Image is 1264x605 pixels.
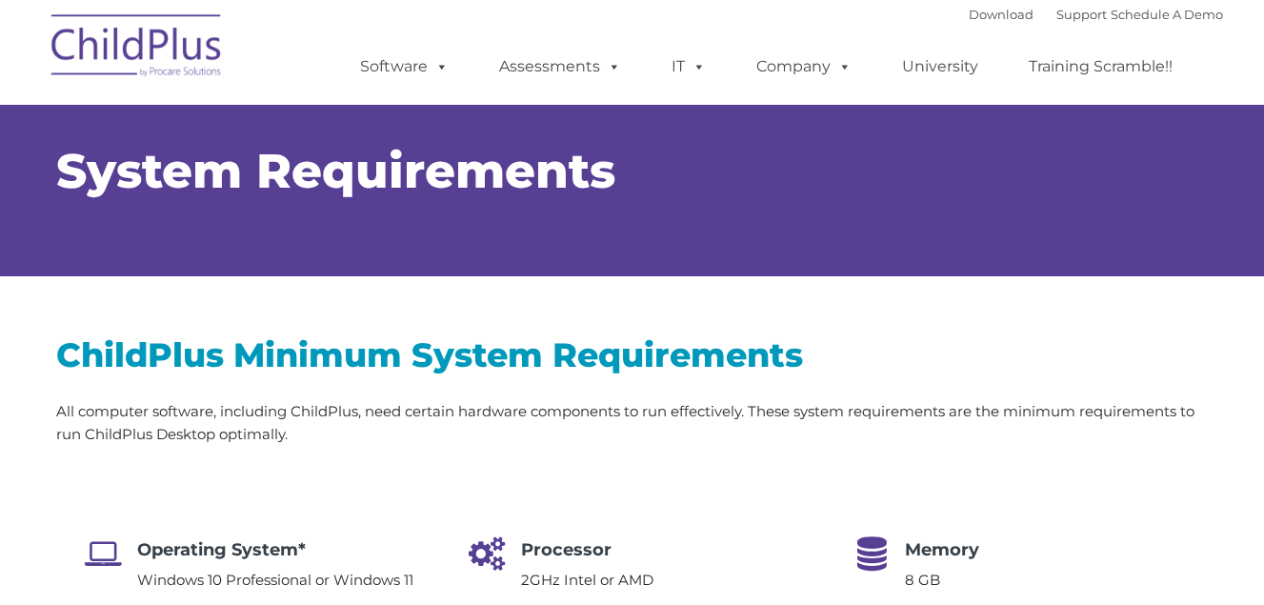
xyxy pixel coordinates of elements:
p: All computer software, including ChildPlus, need certain hardware components to run effectively. ... [56,400,1209,446]
p: Windows 10 Professional or Windows 11 [137,569,413,592]
img: ChildPlus by Procare Solutions [42,1,232,96]
h2: ChildPlus Minimum System Requirements [56,333,1209,376]
a: University [883,48,997,86]
h4: Operating System* [137,536,413,563]
a: Software [341,48,468,86]
span: 2GHz Intel or AMD [521,571,653,589]
span: Memory [905,539,979,560]
font: | [969,7,1223,22]
a: Schedule A Demo [1111,7,1223,22]
a: Training Scramble!! [1010,48,1192,86]
a: Support [1056,7,1107,22]
span: Processor [521,539,612,560]
span: 8 GB [905,571,940,589]
span: System Requirements [56,142,615,200]
a: Download [969,7,1033,22]
a: Assessments [480,48,640,86]
a: IT [652,48,725,86]
a: Company [737,48,871,86]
